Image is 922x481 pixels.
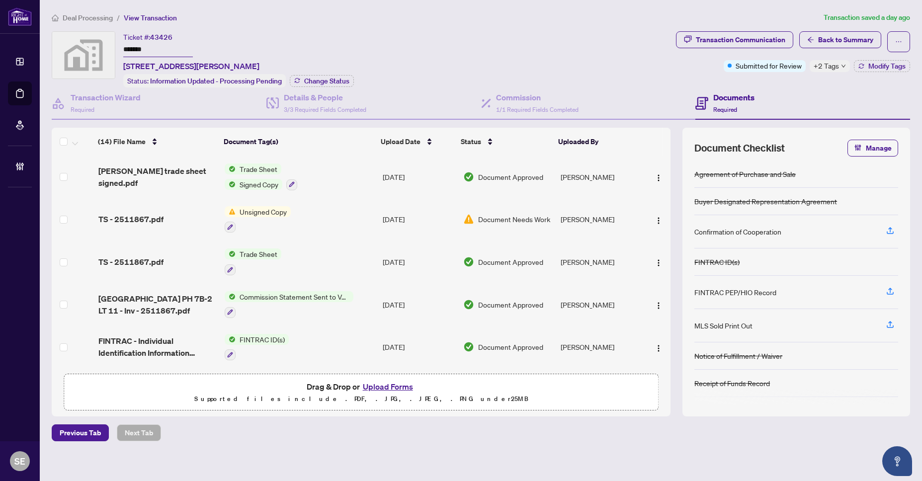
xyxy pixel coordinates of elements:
[63,13,113,22] span: Deal Processing
[290,75,354,87] button: Change Status
[123,60,259,72] span: [STREET_ADDRESS][PERSON_NAME]
[461,136,481,147] span: Status
[360,380,416,393] button: Upload Forms
[225,163,297,190] button: Status IconTrade SheetStatus IconSigned Copy
[694,168,796,179] div: Agreement of Purchase and Sale
[824,12,910,23] article: Transaction saved a day ago
[98,293,217,317] span: [GEOGRAPHIC_DATA] PH 7B-2 LT 11 - Inv - 2511867.pdf
[236,163,281,174] span: Trade Sheet
[478,214,550,225] span: Document Needs Work
[52,424,109,441] button: Previous Tab
[463,341,474,352] img: Document Status
[225,248,236,259] img: Status Icon
[236,206,291,217] span: Unsigned Copy
[98,256,164,268] span: TS - 2511867.pdf
[557,156,643,198] td: [PERSON_NAME]
[655,302,663,310] img: Logo
[150,33,172,42] span: 43426
[124,13,177,22] span: View Transaction
[52,32,115,79] img: svg%3e
[71,106,94,113] span: Required
[694,320,753,331] div: MLS Sold Print Out
[379,240,459,283] td: [DATE]
[236,248,281,259] span: Trade Sheet
[895,38,902,45] span: ellipsis
[478,341,543,352] span: Document Approved
[225,334,289,361] button: Status IconFINTRAC ID(s)
[694,287,776,298] div: FINTRAC PEP/HIO Record
[557,283,643,326] td: [PERSON_NAME]
[8,7,32,26] img: logo
[655,259,663,267] img: Logo
[60,425,101,441] span: Previous Tab
[651,339,667,355] button: Logo
[799,31,881,48] button: Back to Summary
[70,393,652,405] p: Supported files include .PDF, .JPG, .JPEG, .PNG under 25 MB
[694,256,740,267] div: FINTRAC ID(s)
[52,14,59,21] span: home
[651,254,667,270] button: Logo
[377,128,457,156] th: Upload Date
[225,291,353,318] button: Status IconCommission Statement Sent to Vendor
[117,12,120,23] li: /
[225,206,236,217] img: Status Icon
[847,140,898,157] button: Manage
[651,169,667,185] button: Logo
[64,374,658,411] span: Drag & Drop orUpload FormsSupported files include .PDF, .JPG, .JPEG, .PNG under25MB
[117,424,161,441] button: Next Tab
[557,326,643,369] td: [PERSON_NAME]
[841,64,846,69] span: down
[379,283,459,326] td: [DATE]
[676,31,793,48] button: Transaction Communication
[463,171,474,182] img: Document Status
[236,179,282,190] span: Signed Copy
[694,378,770,389] div: Receipt of Funds Record
[220,128,377,156] th: Document Tag(s)
[150,77,282,85] span: Information Updated - Processing Pending
[866,140,892,156] span: Manage
[284,91,366,103] h4: Details & People
[225,206,291,233] button: Status IconUnsigned Copy
[225,163,236,174] img: Status Icon
[854,60,910,72] button: Modify Tags
[478,256,543,267] span: Document Approved
[655,217,663,225] img: Logo
[14,454,25,468] span: SE
[478,171,543,182] span: Document Approved
[651,297,667,313] button: Logo
[655,174,663,182] img: Logo
[694,141,785,155] span: Document Checklist
[379,368,459,411] td: [DATE]
[225,334,236,345] img: Status Icon
[496,91,579,103] h4: Commission
[457,128,554,156] th: Status
[379,198,459,241] td: [DATE]
[463,299,474,310] img: Document Status
[98,335,217,359] span: FINTRAC - Individual Identification Information Record 10.pdf
[554,128,640,156] th: Uploaded By
[98,165,217,189] span: [PERSON_NAME] trade sheet signed.pdf
[71,91,141,103] h4: Transaction Wizard
[651,211,667,227] button: Logo
[557,240,643,283] td: [PERSON_NAME]
[123,74,286,87] div: Status:
[694,350,782,361] div: Notice of Fulfillment / Waiver
[736,60,802,71] span: Submitted for Review
[225,248,281,275] button: Status IconTrade Sheet
[284,106,366,113] span: 3/3 Required Fields Completed
[304,78,349,84] span: Change Status
[236,291,353,302] span: Commission Statement Sent to Vendor
[694,196,837,207] div: Buyer Designated Representation Agreement
[463,256,474,267] img: Document Status
[814,60,839,72] span: +2 Tags
[713,91,754,103] h4: Documents
[225,179,236,190] img: Status Icon
[98,213,164,225] span: TS - 2511867.pdf
[557,198,643,241] td: [PERSON_NAME]
[882,446,912,476] button: Open asap
[818,32,873,48] span: Back to Summary
[696,32,785,48] div: Transaction Communication
[381,136,420,147] span: Upload Date
[379,156,459,198] td: [DATE]
[557,368,643,411] td: [PERSON_NAME]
